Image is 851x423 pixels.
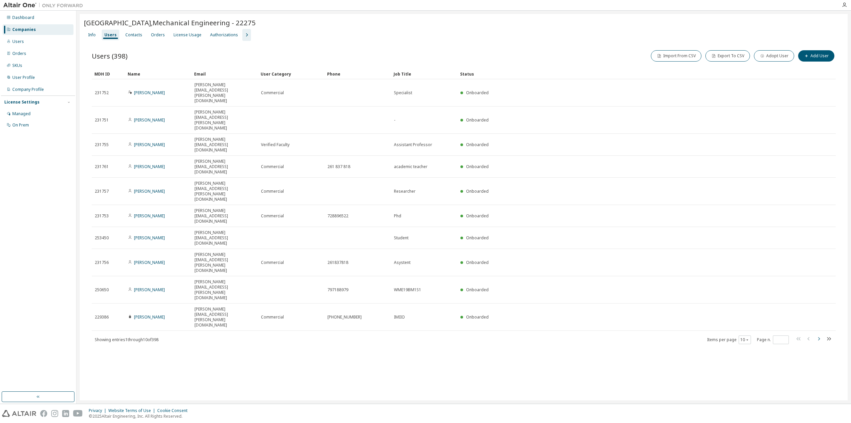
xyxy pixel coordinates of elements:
span: Commercial [261,260,284,265]
div: Info [88,32,96,38]
a: [PERSON_NAME] [134,287,165,293]
span: [PERSON_NAME][EMAIL_ADDRESS][PERSON_NAME][DOMAIN_NAME] [194,279,255,301]
span: [PERSON_NAME][EMAIL_ADDRESS][DOMAIN_NAME] [194,230,255,246]
div: MDH ID [94,69,122,79]
div: SKUs [12,63,22,68]
div: Users [12,39,24,44]
span: Verified Faculty [261,142,290,147]
span: 231761 [95,164,109,169]
span: 261837818 [327,260,348,265]
span: Onboarded [466,188,489,194]
span: 229386 [95,315,109,320]
span: [PERSON_NAME][EMAIL_ADDRESS][DOMAIN_NAME] [194,137,255,153]
span: 250650 [95,287,109,293]
a: [PERSON_NAME] [134,235,165,241]
span: Onboarded [466,287,489,293]
img: Altair One [3,2,86,9]
div: Phone [327,69,388,79]
a: [PERSON_NAME] [134,260,165,265]
div: Users [104,32,117,38]
div: Company Profile [12,87,44,92]
div: Companies [12,27,36,32]
span: WME19BM1S1 [394,287,421,293]
span: Onboarded [466,142,489,147]
div: Status [460,69,796,79]
span: [PERSON_NAME][EMAIL_ADDRESS][PERSON_NAME][DOMAIN_NAME] [194,307,255,328]
span: Users (398) [92,51,128,61]
span: 231753 [95,213,109,219]
span: academic teacher [394,164,427,169]
div: Email [194,69,255,79]
span: Commercial [261,213,284,219]
span: Specialist [394,90,412,96]
span: IMIIO [394,315,405,320]
span: Phd [394,213,401,219]
div: License Usage [174,32,201,38]
span: 231752 [95,90,109,96]
span: [PERSON_NAME][EMAIL_ADDRESS][PERSON_NAME][DOMAIN_NAME] [194,252,255,273]
span: Onboarded [466,314,489,320]
span: Student [394,235,409,241]
img: instagram.svg [51,410,58,417]
a: [PERSON_NAME] [134,164,165,169]
span: 728896522 [327,213,348,219]
img: altair_logo.svg [2,410,36,417]
span: 231757 [95,189,109,194]
span: Onboarded [466,213,489,219]
span: Commercial [261,315,284,320]
span: 253450 [95,235,109,241]
span: Page n. [757,335,789,344]
div: Contacts [125,32,142,38]
a: [PERSON_NAME] [134,142,165,147]
div: Name [128,69,189,79]
span: 231751 [95,117,109,123]
span: - [394,117,395,123]
div: License Settings [4,100,40,105]
span: 797188979 [327,287,348,293]
span: Commercial [261,90,284,96]
span: Commercial [261,164,284,169]
div: On Prem [12,122,29,128]
p: © 2025 Altair Engineering, Inc. All Rights Reserved. [89,413,191,419]
span: Assistant Professor [394,142,432,147]
button: Export To CSV [705,50,750,62]
button: Import From CSV [651,50,701,62]
a: [PERSON_NAME] [134,188,165,194]
img: linkedin.svg [62,410,69,417]
span: Showing entries 1 through 10 of 398 [95,337,159,342]
a: [PERSON_NAME] [134,117,165,123]
span: Commercial [261,189,284,194]
div: User Profile [12,75,35,80]
span: [GEOGRAPHIC_DATA],Mechanical Engineering - 22275 [84,18,256,27]
span: [PERSON_NAME][EMAIL_ADDRESS][DOMAIN_NAME] [194,208,255,224]
div: Managed [12,111,31,116]
span: Items per page [707,335,751,344]
div: User Category [261,69,322,79]
span: Onboarded [466,164,489,169]
div: Privacy [89,408,108,413]
span: 231756 [95,260,109,265]
div: Authorizations [210,32,238,38]
button: Add User [798,50,834,62]
a: [PERSON_NAME] [134,314,165,320]
button: 10 [740,337,749,342]
span: Researcher [394,189,416,194]
span: Asystent [394,260,411,265]
span: Onboarded [466,90,489,96]
span: Onboarded [466,260,489,265]
a: [PERSON_NAME] [134,90,165,96]
span: [PERSON_NAME][EMAIL_ADDRESS][PERSON_NAME][DOMAIN_NAME] [194,181,255,202]
a: [PERSON_NAME] [134,213,165,219]
span: [PHONE_NUMBER] [327,315,362,320]
span: [PERSON_NAME][EMAIL_ADDRESS][DOMAIN_NAME] [194,159,255,175]
button: Adopt User [754,50,794,62]
span: 261 837 818 [327,164,350,169]
div: Cookie Consent [157,408,191,413]
img: youtube.svg [73,410,83,417]
div: Website Terms of Use [108,408,157,413]
span: [PERSON_NAME][EMAIL_ADDRESS][PERSON_NAME][DOMAIN_NAME] [194,109,255,131]
div: Job Title [394,69,455,79]
span: Onboarded [466,235,489,241]
span: Onboarded [466,117,489,123]
span: 231755 [95,142,109,147]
